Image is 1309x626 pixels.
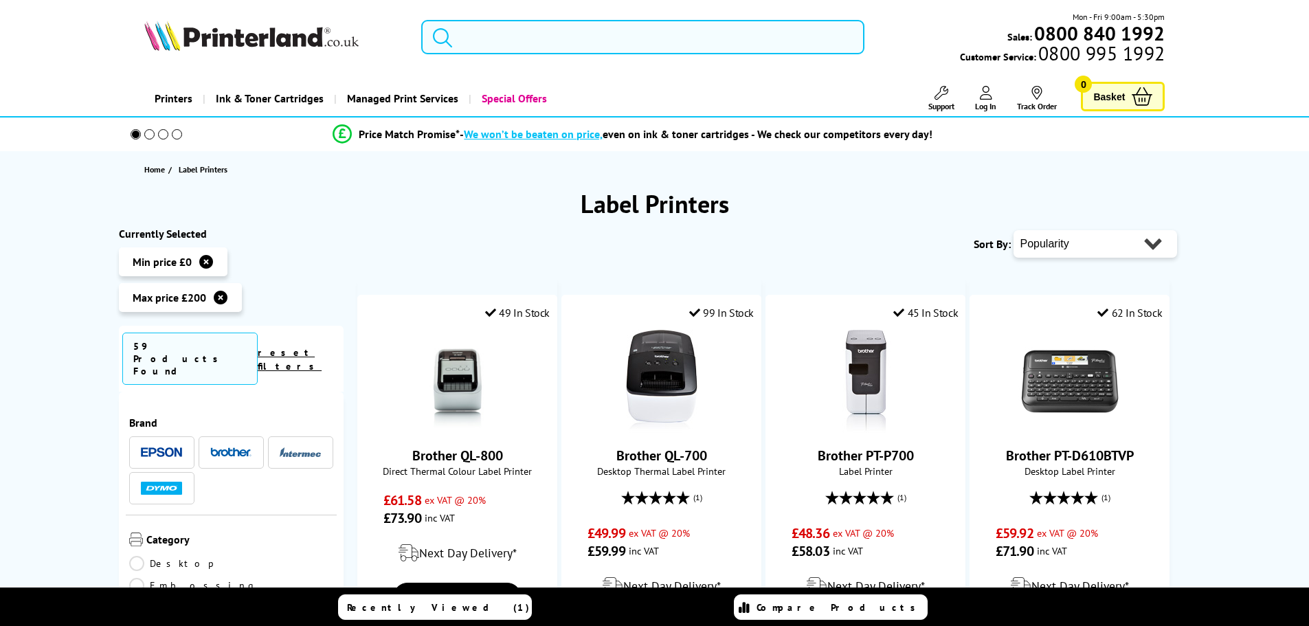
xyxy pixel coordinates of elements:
[814,422,917,436] a: Brother PT-P700
[569,465,754,478] span: Desktop Thermal Label Printer
[974,237,1011,251] span: Sort By:
[412,447,503,465] a: Brother QL-800
[122,333,258,385] span: 59 Products Found
[897,484,906,511] span: (1)
[359,127,460,141] span: Price Match Promise*
[133,255,192,269] span: Min price £0
[383,491,421,509] span: £61.58
[133,291,206,304] span: Max price £200
[610,330,713,433] img: Brother QL-700
[144,21,405,54] a: Printerland Logo
[485,306,550,320] div: 49 In Stock
[1034,21,1165,46] b: 0800 840 1992
[960,47,1165,63] span: Customer Service:
[928,86,954,111] a: Support
[689,306,754,320] div: 99 In Stock
[141,480,182,497] a: Dymo
[1018,422,1121,436] a: Brother PT-D610BTVP
[119,188,1191,220] h1: Label Printers
[1007,30,1032,43] span: Sales:
[616,447,707,465] a: Brother QL-700
[629,526,690,539] span: ex VAT @ 20%
[129,533,143,546] img: Category
[1101,484,1110,511] span: (1)
[1097,306,1162,320] div: 62 In Stock
[833,526,894,539] span: ex VAT @ 20%
[144,81,203,116] a: Printers
[334,81,469,116] a: Managed Print Services
[569,567,754,605] div: modal_delivery
[975,86,996,111] a: Log In
[144,21,359,51] img: Printerland Logo
[406,330,509,433] img: Brother QL-800
[773,567,958,605] div: modal_delivery
[1093,87,1125,106] span: Basket
[393,583,521,612] a: View
[258,346,322,372] a: reset filters
[425,511,455,524] span: inc VAT
[588,542,625,560] span: £59.99
[734,594,928,620] a: Compare Products
[129,556,232,571] a: Desktop
[975,101,996,111] span: Log In
[280,444,321,461] a: Intermec
[210,447,251,457] img: Brother
[1017,86,1057,111] a: Track Order
[773,465,958,478] span: Label Printer
[1032,27,1165,40] a: 0800 840 1992
[129,416,334,429] span: Brand
[338,594,532,620] a: Recently Viewed (1)
[977,567,1162,605] div: modal_delivery
[977,465,1162,478] span: Desktop Label Printer
[1018,330,1121,433] img: Brother PT-D610BTVP
[112,122,1154,146] li: modal_Promise
[406,422,509,436] a: Brother QL-800
[757,601,923,614] span: Compare Products
[893,306,958,320] div: 45 In Stock
[464,127,603,141] span: We won’t be beaten on price,
[996,524,1033,542] span: £59.92
[833,544,863,557] span: inc VAT
[460,127,932,141] div: - even on ink & toner cartridges - We check our competitors every day!
[216,81,324,116] span: Ink & Toner Cartridges
[1073,10,1165,23] span: Mon - Fri 9:00am - 5:30pm
[365,534,550,572] div: modal_delivery
[141,447,182,458] img: Epson
[792,542,829,560] span: £58.03
[1037,544,1067,557] span: inc VAT
[1081,82,1165,111] a: Basket 0
[141,444,182,461] a: Epson
[996,542,1033,560] span: £71.90
[588,524,625,542] span: £49.99
[347,601,530,614] span: Recently Viewed (1)
[693,484,702,511] span: (1)
[610,422,713,436] a: Brother QL-700
[1006,447,1134,465] a: Brother PT-D610BTVP
[469,81,557,116] a: Special Offers
[203,81,334,116] a: Ink & Toner Cartridges
[210,444,251,461] a: Brother
[814,330,917,433] img: Brother PT-P700
[146,533,334,549] span: Category
[792,524,829,542] span: £48.36
[141,482,182,495] img: Dymo
[1037,526,1098,539] span: ex VAT @ 20%
[1036,47,1165,60] span: 0800 995 1992
[179,164,227,175] span: Label Printers
[280,447,321,457] img: Intermec
[144,162,168,177] a: Home
[383,509,421,527] span: £73.90
[365,465,550,478] span: Direct Thermal Colour Label Printer
[928,101,954,111] span: Support
[1075,76,1092,93] span: 0
[818,447,914,465] a: Brother PT-P700
[425,493,486,506] span: ex VAT @ 20%
[629,544,659,557] span: inc VAT
[119,227,344,241] div: Currently Selected
[129,578,258,593] a: Embossing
